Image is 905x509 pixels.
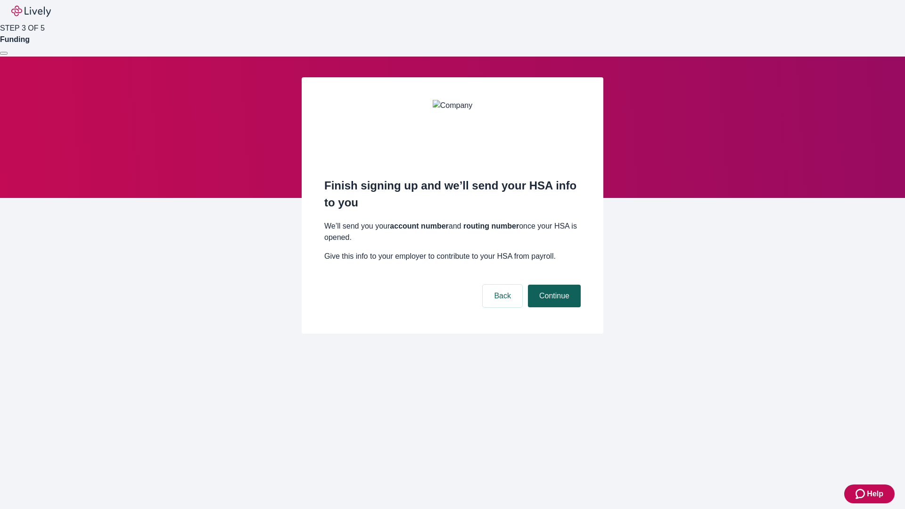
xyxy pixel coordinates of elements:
[844,484,895,503] button: Zendesk support iconHelp
[324,251,581,262] p: Give this info to your employer to contribute to your HSA from payroll.
[856,488,867,500] svg: Zendesk support icon
[528,285,581,307] button: Continue
[867,488,883,500] span: Help
[463,222,519,230] strong: routing number
[324,221,581,243] p: We’ll send you your and once your HSA is opened.
[11,6,51,17] img: Lively
[390,222,448,230] strong: account number
[324,177,581,211] h2: Finish signing up and we’ll send your HSA info to you
[483,285,522,307] button: Back
[433,100,472,156] img: Company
